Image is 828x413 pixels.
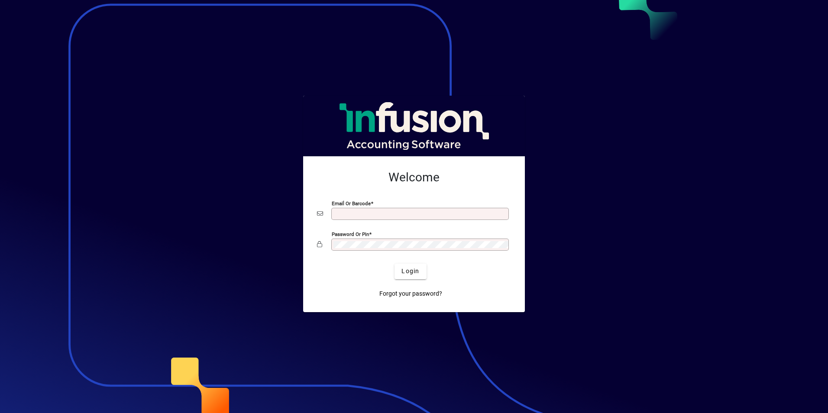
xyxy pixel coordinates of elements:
span: Forgot your password? [379,289,442,298]
h2: Welcome [317,170,511,185]
span: Login [401,267,419,276]
button: Login [395,264,426,279]
a: Forgot your password? [376,286,446,302]
mat-label: Password or Pin [332,231,369,237]
mat-label: Email or Barcode [332,200,371,206]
